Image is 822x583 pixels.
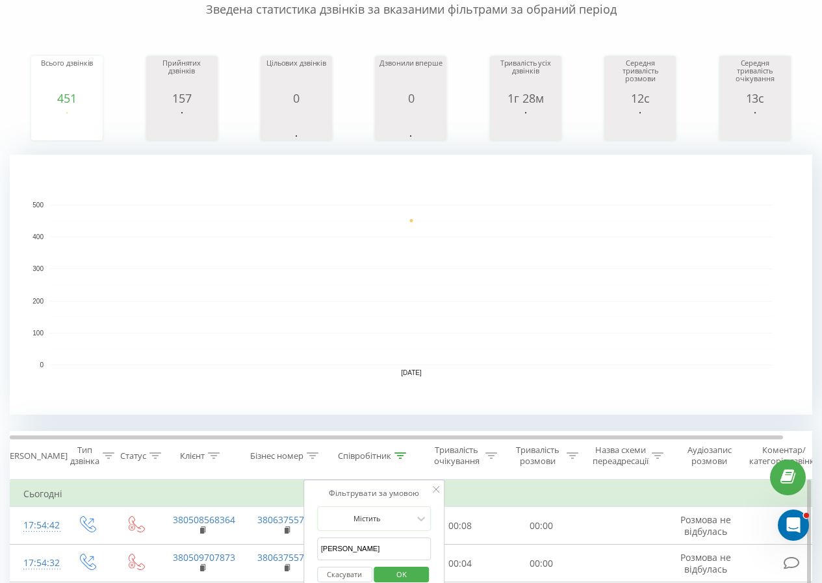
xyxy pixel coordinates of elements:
div: 451 [34,92,99,105]
td: 00:08 [420,507,501,545]
svg: A chart. [10,155,812,415]
div: 0 [264,92,329,105]
div: Тривалість розмови [512,445,563,467]
div: [PERSON_NAME] [2,450,68,461]
div: 1г 28м [493,92,558,105]
td: 00:00 [501,545,582,582]
div: 17:54:42 [23,513,49,538]
svg: A chart. [608,105,673,144]
div: Співробітник [338,450,391,461]
div: Клієнт [180,450,205,461]
div: Середня тривалість розмови [608,59,673,92]
text: 0 [40,361,44,369]
a: 380637557118 [257,551,320,564]
svg: A chart. [149,105,214,144]
text: 100 [32,330,44,337]
div: Фільтрувати за умовою [317,487,431,500]
div: Тривалість усіх дзвінків [493,59,558,92]
svg: A chart. [378,105,443,144]
div: Дзвонили вперше [378,59,443,92]
div: Коментар/категорія дзвінка [746,445,822,467]
div: Всього дзвінків [34,59,99,92]
span: Розмова не відбулась [680,551,731,575]
text: 200 [32,298,44,305]
button: OK [374,567,430,583]
text: [DATE] [401,369,422,376]
div: Тип дзвінка [70,445,99,467]
td: 00:04 [420,545,501,582]
text: 400 [32,233,44,240]
div: Бізнес номер [250,450,303,461]
div: Тривалість очікування [431,445,482,467]
div: 13с [723,92,788,105]
svg: A chart. [264,105,329,144]
div: 12с [608,92,673,105]
div: Цільових дзвінків [264,59,329,92]
iframe: Intercom live chat [778,510,809,541]
text: 500 [32,201,44,209]
a: 380509707873 [173,551,235,564]
div: 17:54:32 [23,551,49,576]
svg: A chart. [34,105,99,144]
text: 300 [32,266,44,273]
div: 157 [149,92,214,105]
div: Прийнятих дзвінків [149,59,214,92]
div: Статус [120,450,146,461]
svg: A chart. [723,105,788,144]
td: 00:00 [501,507,582,545]
button: Скасувати [317,567,372,583]
span: Розмова не відбулась [680,513,731,538]
div: 0 [378,92,443,105]
svg: A chart. [493,105,558,144]
div: Середня тривалість очікування [723,59,788,92]
input: Введіть значення [317,538,431,560]
a: 380508568364 [173,513,235,526]
div: Назва схеми переадресації [593,445,649,467]
a: 380637557118 [257,513,320,526]
div: Аудіозапис розмови [678,445,741,467]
